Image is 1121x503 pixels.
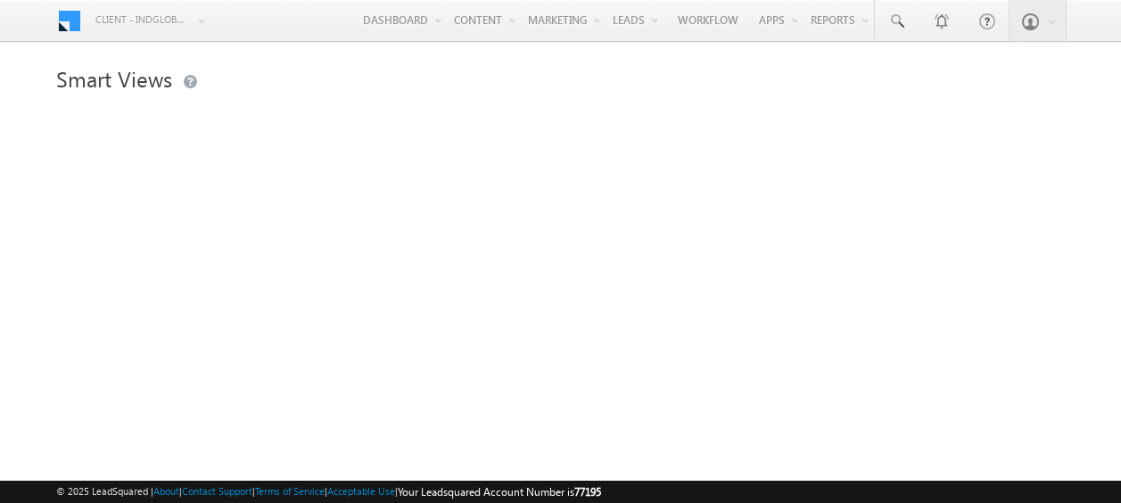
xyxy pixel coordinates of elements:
[153,485,179,497] a: About
[182,485,252,497] a: Contact Support
[327,485,395,497] a: Acceptable Use
[398,485,601,499] span: Your Leadsquared Account Number is
[574,485,601,499] span: 77195
[56,483,601,500] span: © 2025 LeadSquared | | | | |
[255,485,325,497] a: Terms of Service
[95,11,189,29] span: Client - indglobal2 (77195)
[56,64,172,93] span: Smart Views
